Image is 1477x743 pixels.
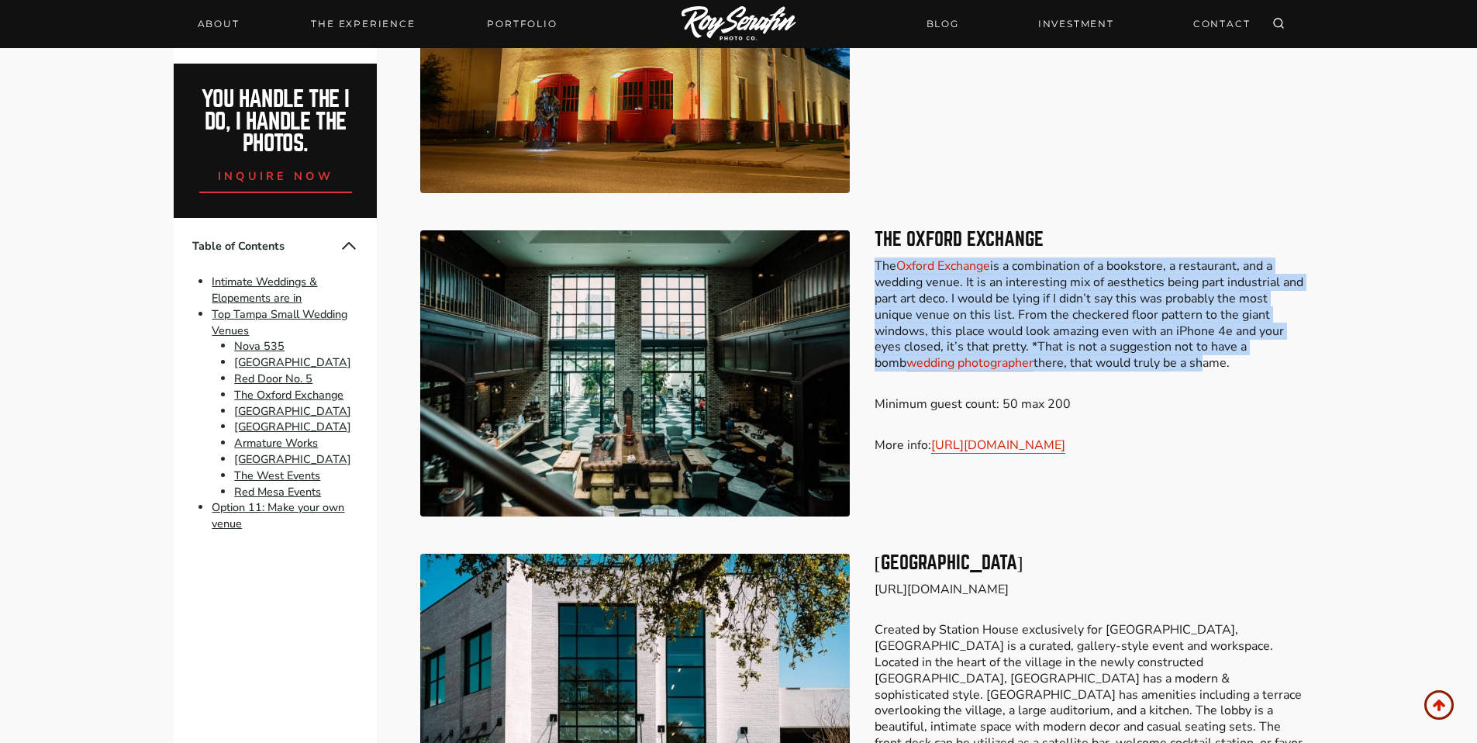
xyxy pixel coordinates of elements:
[478,13,566,35] a: Portfolio
[234,451,351,467] a: [GEOGRAPHIC_DATA]
[192,238,340,254] span: Table of Contents
[931,437,1065,454] a: [URL][DOMAIN_NAME]
[234,468,320,483] a: The West Events
[1029,10,1123,37] a: INVESTMENT
[875,437,1303,454] p: More info:
[188,13,249,35] a: About
[906,354,1034,371] a: wedding photographer
[1268,13,1289,35] button: View Search Form
[188,13,567,35] nav: Primary Navigation
[917,10,968,37] a: BLOG
[234,339,285,354] a: Nova 535
[234,420,351,435] a: [GEOGRAPHIC_DATA]
[875,230,1303,249] h3: The Oxford Exchange
[420,230,849,516] img: Best Small Wedding Venues in Tampa, FL (Intimate & Micro Weddings) 4
[340,237,358,255] button: Collapse Table of Contents
[896,257,990,275] a: Oxford Exchange
[234,484,321,499] a: Red Mesa Events
[234,403,351,419] a: [GEOGRAPHIC_DATA]
[875,396,1303,413] p: Minimum guest count: 50 max 200
[234,387,343,403] a: The Oxford Exchange
[212,500,344,532] a: Option 11: Make your own venue
[191,88,361,155] h2: You handle the i do, I handle the photos.
[218,168,334,184] span: inquire now
[174,218,377,551] nav: Table of Contents
[1424,690,1454,720] a: Scroll to top
[682,6,796,43] img: Logo of Roy Serafin Photo Co., featuring stylized text in white on a light background, representi...
[1184,10,1260,37] a: CONTACT
[212,274,317,306] a: Intimate Weddings & Elopements are in
[917,10,1260,37] nav: Secondary Navigation
[875,582,1303,598] p: [URL][DOMAIN_NAME]
[234,354,351,370] a: [GEOGRAPHIC_DATA]
[212,306,347,338] a: Top Tampa Small Wedding Venues
[234,435,318,451] a: Armature Works
[302,13,424,35] a: THE EXPERIENCE
[199,155,353,193] a: inquire now
[875,554,1303,572] h3: [GEOGRAPHIC_DATA]
[875,258,1303,371] p: The is a combination of a bookstore, a restaurant, and a wedding venue. It is an interesting mix ...
[234,371,312,386] a: Red Door No. 5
